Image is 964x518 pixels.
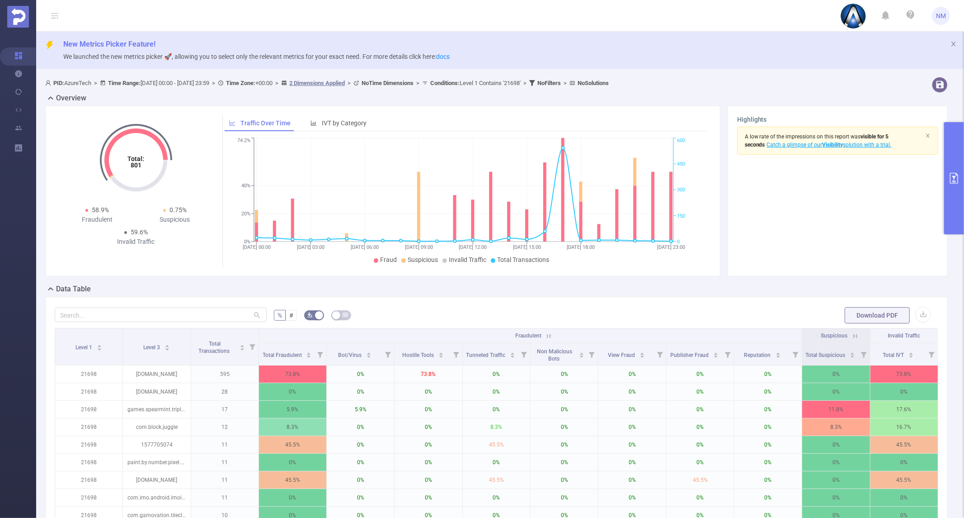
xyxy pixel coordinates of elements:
span: Traffic Over Time [240,119,291,127]
p: 17.6% [870,401,938,418]
p: 0% [598,383,666,400]
p: 0% [531,401,598,418]
span: New Metrics Picker Feature! [63,40,155,48]
p: 21698 [55,418,122,436]
i: icon: caret-down [240,347,245,350]
p: 21698 [55,471,122,489]
tspan: [DATE] 15:00 [513,244,541,250]
div: Sort [640,351,645,356]
p: 0% [734,436,802,453]
i: icon: caret-up [240,343,245,346]
i: icon: bg-colors [307,312,313,318]
i: icon: caret-up [909,351,914,354]
span: 59.6% [131,228,148,236]
span: Bot/Virus [338,352,363,358]
span: Reputation [744,352,772,358]
span: Total Suspicious [805,352,846,358]
p: 0% [802,366,870,383]
i: icon: caret-down [510,354,515,357]
button: icon: close [950,39,957,49]
p: [DOMAIN_NAME] [123,366,190,383]
span: A low rate of the impressions on this report [745,133,850,140]
tspan: 20% [241,211,250,217]
p: 0% [327,418,394,436]
p: 0% [598,401,666,418]
a: docs [436,53,450,60]
p: 0% [598,436,666,453]
i: icon: caret-down [850,354,855,357]
span: Fraud [380,256,397,263]
div: Sort [850,351,855,356]
p: 0% [802,489,870,506]
i: icon: bar-chart [310,120,317,126]
i: icon: close [925,133,931,138]
tspan: 40% [241,183,250,189]
p: 0% [327,454,394,471]
i: icon: caret-down [714,354,719,357]
span: % [277,312,282,319]
img: Protected Media [7,6,29,28]
tspan: [DATE] 06:00 [351,244,379,250]
span: 58.9% [92,206,109,214]
b: Time Range: [108,80,141,86]
span: > [414,80,422,86]
span: Publisher Fraud [670,352,710,358]
p: 0% [667,418,734,436]
i: icon: caret-up [438,351,443,354]
span: Level 1 [75,344,94,351]
b: Visibility [823,142,843,148]
p: 0% [395,489,462,506]
p: 0% [802,454,870,471]
p: 21698 [55,454,122,471]
i: icon: caret-up [640,351,645,354]
i: icon: caret-down [909,354,914,357]
tspan: [DATE] 09:00 [405,244,433,250]
div: Sort [579,351,584,356]
i: icon: caret-up [714,351,719,354]
div: Fraudulent [58,215,136,224]
p: 21698 [55,489,122,506]
b: Time Zone: [226,80,255,86]
p: 0% [463,366,530,383]
div: Sort [776,351,781,356]
p: 8.3% [802,418,870,436]
span: > [561,80,569,86]
p: 0% [667,436,734,453]
i: icon: caret-down [367,354,371,357]
p: 0% [463,383,530,400]
p: 0% [395,454,462,471]
span: > [209,80,218,86]
tspan: [DATE] 12:00 [459,244,487,250]
i: icon: caret-down [640,354,645,357]
h2: Overview [56,93,86,104]
h3: Highlights [737,115,938,124]
p: paint.by.number.pixel.art.coloring.drawing.puzzle [123,454,190,471]
p: 45.5% [667,471,734,489]
i: Filter menu [381,343,394,365]
p: 0% [463,489,530,506]
p: 8.3% [463,418,530,436]
p: 21698 [55,366,122,383]
p: 0% [667,383,734,400]
p: 11 [191,454,259,471]
tspan: 0 [677,239,680,245]
i: Filter menu [314,343,326,365]
h2: Data Table [56,284,91,295]
tspan: 150 [677,213,685,219]
span: We launched the new metrics picker 🚀, allowing you to select only the relevant metrics for your e... [63,53,450,60]
i: Filter menu [585,343,598,365]
div: Sort [165,343,170,349]
p: 11 [191,471,259,489]
i: Filter menu [925,343,938,365]
p: 0% [327,366,394,383]
p: 0% [531,418,598,436]
p: 28 [191,383,259,400]
i: icon: caret-up [367,351,371,354]
div: Sort [240,343,245,349]
span: > [521,80,529,86]
p: 0% [734,418,802,436]
i: icon: close [950,41,957,47]
p: 0% [667,489,734,506]
p: 17 [191,401,259,418]
span: > [345,80,353,86]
